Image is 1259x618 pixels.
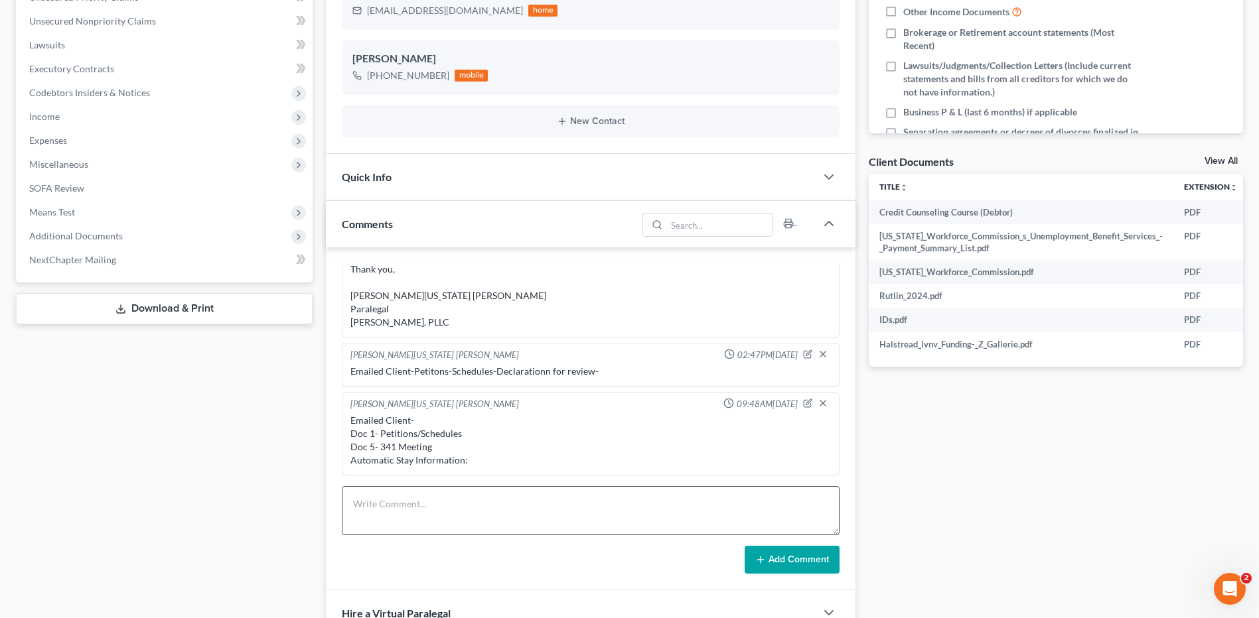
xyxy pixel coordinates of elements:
[455,70,488,82] div: mobile
[19,248,313,272] a: NextChapter Mailing
[350,349,519,362] div: [PERSON_NAME][US_STATE] [PERSON_NAME]
[29,135,67,146] span: Expenses
[352,51,829,67] div: [PERSON_NAME]
[350,398,519,411] div: [PERSON_NAME][US_STATE] [PERSON_NAME]
[1184,182,1238,192] a: Extensionunfold_more
[1173,224,1248,261] td: PDF
[367,69,449,82] div: [PHONE_NUMBER]
[367,4,523,17] div: [EMAIL_ADDRESS][DOMAIN_NAME]
[29,182,84,194] span: SOFA Review
[1205,156,1238,166] a: View All
[903,105,1077,119] span: Business P & L (last 6 months) if applicable
[29,87,150,98] span: Codebtors Insiders & Notices
[1241,573,1252,584] span: 2
[869,261,1173,284] td: [US_STATE]_Workforce_Commission.pdf
[342,217,393,230] span: Comments
[29,254,116,265] span: NextChapter Mailing
[352,116,829,127] button: New Contact
[29,111,60,122] span: Income
[869,332,1173,356] td: Halstread_lvnv_Funding-_Z_Gallerie.pdf
[29,63,114,74] span: Executory Contracts
[903,5,1009,19] span: Other Income Documents
[869,154,954,168] div: Client Documents
[342,170,392,183] span: Quick Info
[869,200,1173,224] td: Credit Counseling Course (Debtor)
[29,158,88,170] span: Miscellaneous
[19,9,313,33] a: Unsecured Nonpriority Claims
[666,214,772,236] input: Search...
[903,125,1138,152] span: Separation agreements or decrees of divorces finalized in the past 2 years
[869,224,1173,261] td: [US_STATE]_Workforce_Commission_s_Unemployment_Benefit_Services_-_Payment_Summary_List.pdf
[1230,184,1238,192] i: unfold_more
[869,284,1173,308] td: Rutlin_2024.pdf
[879,182,908,192] a: Titleunfold_more
[350,365,831,378] div: Emailed Client-Petitons-Schedules-Declarationn for review-
[1173,332,1248,356] td: PDF
[1173,200,1248,224] td: PDF
[350,414,831,467] div: Emailed Client- Doc 1- Petitions/Schedules Doc 5- 341 Meeting Automatic Stay Information:
[19,176,313,200] a: SOFA Review
[737,349,798,361] span: 02:47PM[DATE]
[903,59,1138,99] span: Lawsuits/Judgments/Collection Letters (Include current statements and bills from all creditors fo...
[900,184,908,192] i: unfold_more
[528,5,557,17] div: home
[29,15,156,27] span: Unsecured Nonpriority Claims
[903,26,1138,52] span: Brokerage or Retirement account statements (Most Recent)
[1214,573,1246,605] iframe: Intercom live chat
[1173,284,1248,308] td: PDF
[737,398,798,410] span: 09:48AM[DATE]
[29,230,123,241] span: Additional Documents
[745,546,840,574] button: Add Comment
[1173,308,1248,332] td: PDF
[869,308,1173,332] td: IDs.pdf
[19,33,313,57] a: Lawsuits
[29,206,75,217] span: Means Test
[19,57,313,81] a: Executory Contracts
[16,293,313,324] a: Download & Print
[1173,261,1248,284] td: PDF
[29,39,65,50] span: Lawsuits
